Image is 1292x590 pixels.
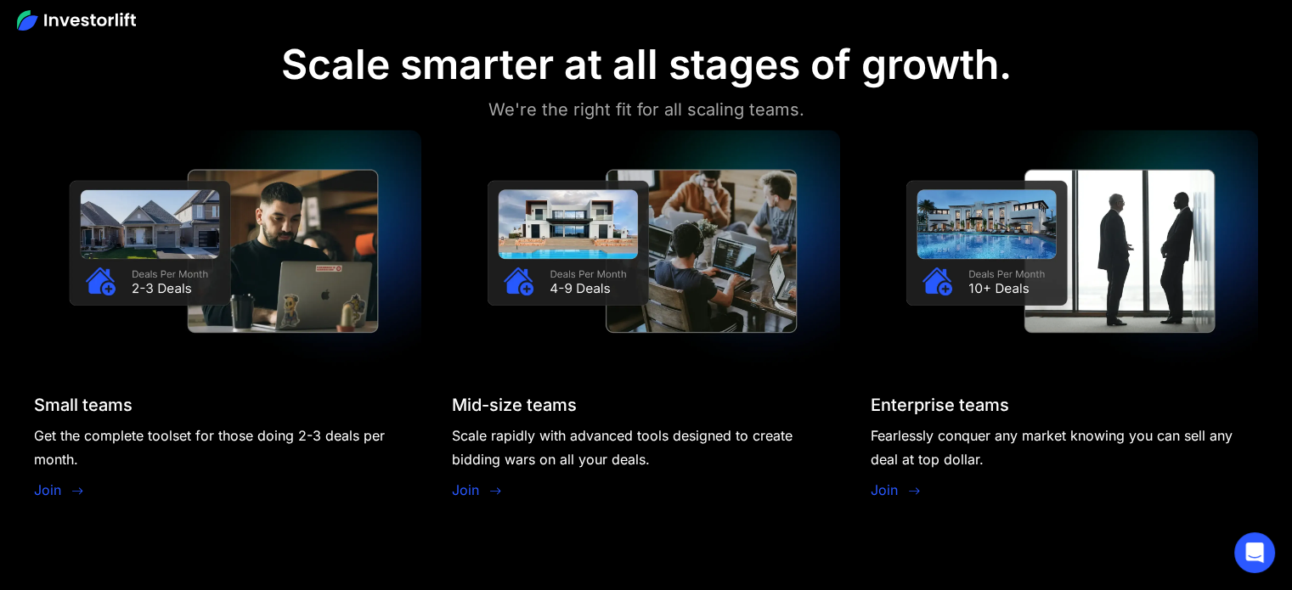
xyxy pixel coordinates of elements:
[871,480,898,500] a: Join
[871,424,1258,471] div: Fearlessly conquer any market knowing you can sell any deal at top dollar.
[871,395,1009,415] div: Enterprise teams
[452,424,839,471] div: Scale rapidly with advanced tools designed to create bidding wars on all your deals.
[1234,532,1275,573] div: Open Intercom Messenger
[34,395,133,415] div: Small teams
[452,395,577,415] div: Mid-size teams
[34,480,61,500] a: Join
[452,480,479,500] a: Join
[488,96,804,123] div: We're the right fit for all scaling teams.
[281,40,1012,89] div: Scale smarter at all stages of growth.
[34,424,421,471] div: Get the complete toolset for those doing 2-3 deals per month.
